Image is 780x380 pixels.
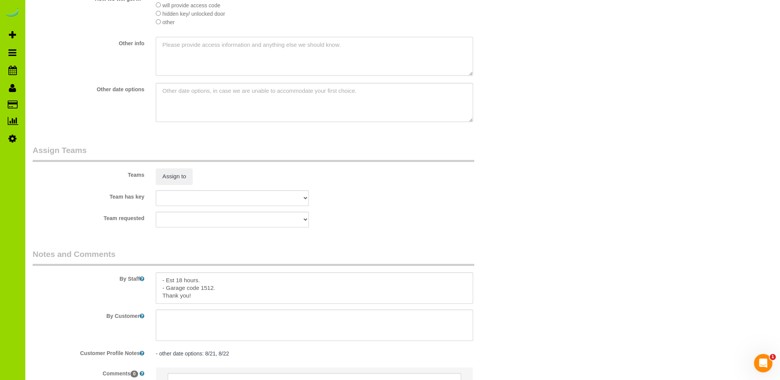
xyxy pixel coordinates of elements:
legend: Notes and Comments [33,248,474,266]
button: Assign to [156,168,193,184]
img: Automaid Logo [5,8,20,18]
pre: - other date options: 8/21, 8/22 [156,350,473,357]
iframe: Intercom live chat [754,354,772,372]
label: Comments [27,367,150,377]
span: will provide access code [162,2,220,8]
legend: Assign Teams [33,145,474,162]
label: By Customer [27,309,150,320]
label: Customer Profile Notes [27,347,150,357]
label: Other info [27,37,150,47]
label: Other date options [27,83,150,93]
span: other [162,19,175,25]
span: 1 [770,354,776,360]
label: Team requested [27,212,150,222]
label: By Staff [27,272,150,283]
label: Teams [27,168,150,179]
span: hidden key/ unlocked door [162,11,225,17]
label: Team has key [27,190,150,201]
span: 0 [130,370,139,377]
